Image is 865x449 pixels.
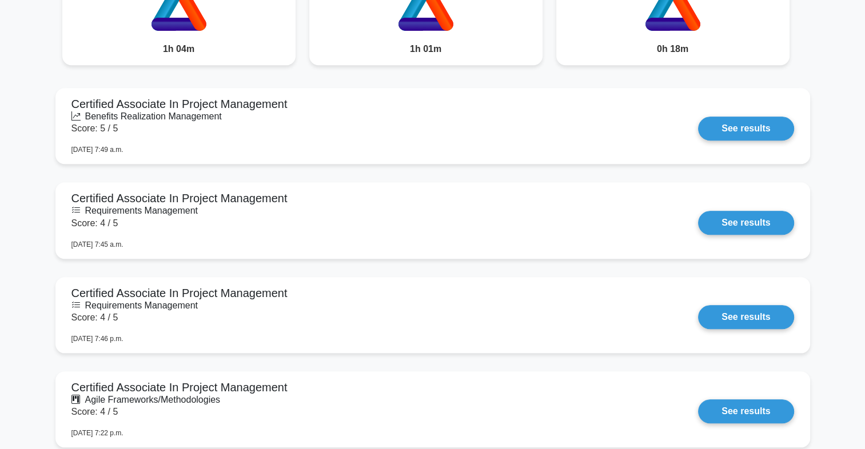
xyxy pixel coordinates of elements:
[62,33,296,65] div: 1h 04m
[698,399,794,423] a: See results
[698,211,794,235] a: See results
[698,305,794,329] a: See results
[556,33,790,65] div: 0h 18m
[698,117,794,141] a: See results
[309,33,543,65] div: 1h 01m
